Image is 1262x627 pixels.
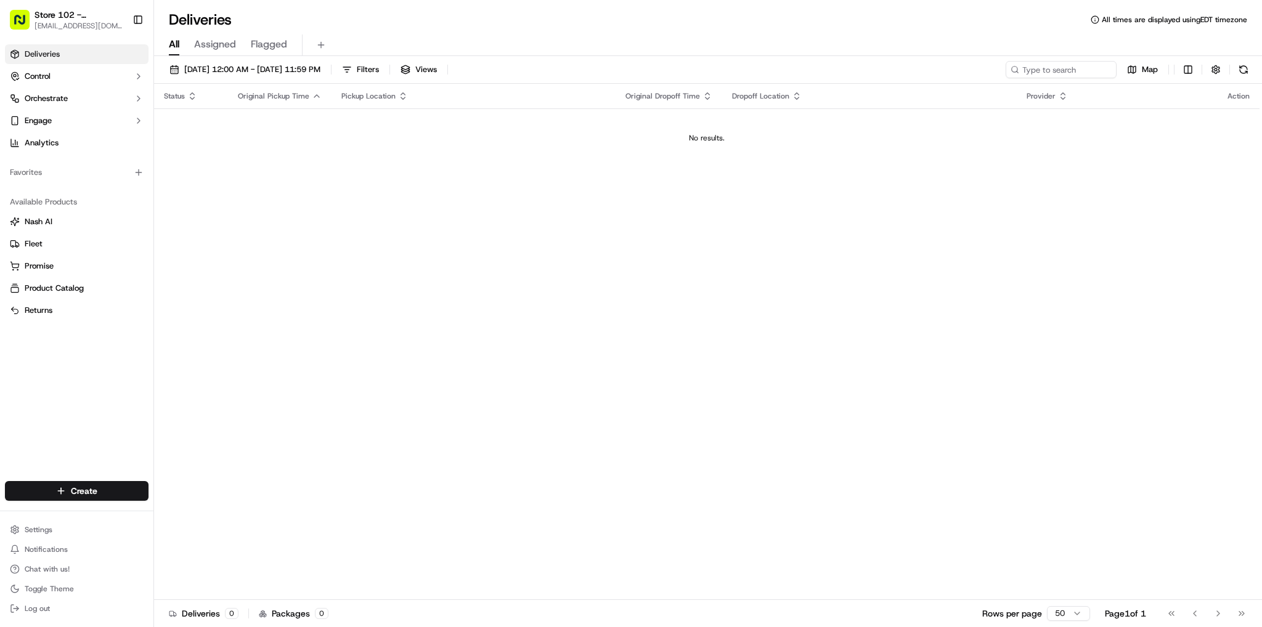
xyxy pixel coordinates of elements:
span: Status [164,91,185,101]
button: Map [1122,61,1163,78]
input: Type to search [1006,61,1117,78]
span: Filters [357,64,379,75]
span: Original Dropoff Time [625,91,700,101]
span: Nash AI [25,216,52,227]
span: Product Catalog [25,283,84,294]
a: Promise [10,261,144,272]
span: Promise [25,261,54,272]
button: Store 102 - [GEOGRAPHIC_DATA] (Just Salad)[EMAIL_ADDRESS][DOMAIN_NAME] [5,5,128,34]
span: [DATE] 12:00 AM - [DATE] 11:59 PM [184,64,320,75]
div: No results. [159,133,1255,143]
button: Promise [5,256,149,276]
div: Favorites [5,163,149,182]
button: Settings [5,521,149,538]
div: Available Products [5,192,149,212]
a: Analytics [5,133,149,153]
span: Assigned [194,37,236,52]
span: Analytics [25,137,59,148]
button: Fleet [5,234,149,254]
span: Pickup Location [341,91,396,101]
span: Toggle Theme [25,584,74,594]
span: Log out [25,604,50,613]
button: Store 102 - [GEOGRAPHIC_DATA] (Just Salad) [35,9,123,21]
button: Create [5,481,149,501]
span: Notifications [25,544,68,554]
button: [EMAIL_ADDRESS][DOMAIN_NAME] [35,21,123,31]
span: Chat with us! [25,564,70,574]
p: Rows per page [982,607,1042,620]
button: Views [395,61,442,78]
span: Map [1142,64,1158,75]
button: Engage [5,111,149,131]
div: 0 [225,608,238,619]
button: Orchestrate [5,89,149,108]
button: Nash AI [5,212,149,232]
span: Views [415,64,437,75]
span: Engage [25,115,52,126]
div: Action [1227,91,1250,101]
span: All [169,37,179,52]
span: Flagged [251,37,287,52]
h1: Deliveries [169,10,232,30]
span: Original Pickup Time [238,91,309,101]
span: Orchestrate [25,93,68,104]
a: Product Catalog [10,283,144,294]
span: Fleet [25,238,43,249]
button: Toggle Theme [5,580,149,597]
span: Deliveries [25,49,60,60]
a: Nash AI [10,216,144,227]
button: Notifications [5,541,149,558]
div: Page 1 of 1 [1105,607,1146,620]
button: Control [5,67,149,86]
a: Fleet [10,238,144,249]
button: Product Catalog [5,278,149,298]
button: Chat with us! [5,560,149,578]
button: Filters [336,61,385,78]
div: Packages [259,607,328,620]
span: All times are displayed using EDT timezone [1102,15,1247,25]
span: Dropoff Location [732,91,789,101]
span: Control [25,71,51,82]
a: Deliveries [5,44,149,64]
button: Returns [5,301,149,320]
div: 0 [315,608,328,619]
span: Returns [25,305,52,316]
button: Refresh [1235,61,1252,78]
button: [DATE] 12:00 AM - [DATE] 11:59 PM [164,61,326,78]
span: Provider [1027,91,1056,101]
button: Log out [5,600,149,617]
span: Settings [25,525,52,535]
span: Create [71,485,97,497]
a: Returns [10,305,144,316]
div: Deliveries [169,607,238,620]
